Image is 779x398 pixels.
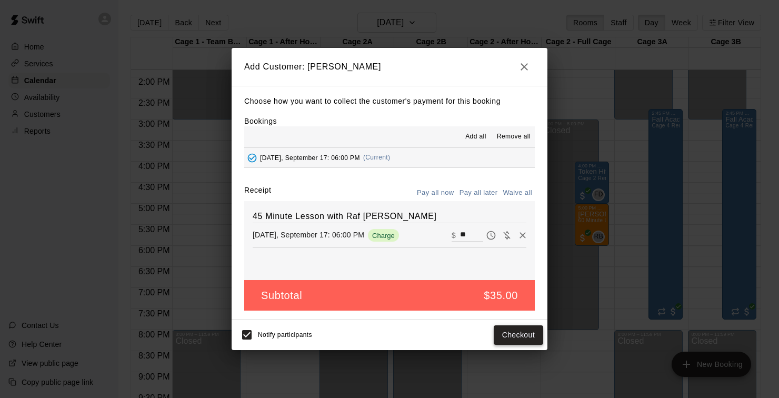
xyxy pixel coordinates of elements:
[232,48,547,86] h2: Add Customer: [PERSON_NAME]
[244,185,271,201] label: Receipt
[244,148,535,167] button: Added - Collect Payment[DATE], September 17: 06:00 PM(Current)
[499,230,515,239] span: Waive payment
[363,154,391,161] span: (Current)
[244,117,277,125] label: Bookings
[497,132,531,142] span: Remove all
[258,332,312,339] span: Notify participants
[465,132,486,142] span: Add all
[483,230,499,239] span: Pay later
[414,185,457,201] button: Pay all now
[244,95,535,108] p: Choose how you want to collect the customer's payment for this booking
[253,230,364,240] p: [DATE], September 17: 06:00 PM
[244,150,260,166] button: Added - Collect Payment
[484,288,518,303] h5: $35.00
[493,128,535,145] button: Remove all
[452,230,456,241] p: $
[253,210,526,223] h6: 45 Minute Lesson with Raf [PERSON_NAME]
[459,128,493,145] button: Add all
[515,227,531,243] button: Remove
[500,185,535,201] button: Waive all
[368,232,399,240] span: Charge
[261,288,302,303] h5: Subtotal
[457,185,501,201] button: Pay all later
[494,325,543,345] button: Checkout
[260,154,360,161] span: [DATE], September 17: 06:00 PM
